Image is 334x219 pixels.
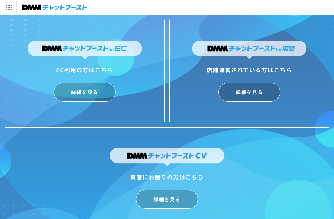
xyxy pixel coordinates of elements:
a: 詳細を見る [54,83,116,102]
img: サービス [1,1,16,14]
img: DMMチャットブーストCV [110,148,224,166]
div: EC利用の方はこちら [28,65,142,75]
img: チャットブースト [22,3,87,12]
div: 集客にお困りの方はこちら [110,172,224,182]
img: DMMチャットブーストfor店舗 [192,41,306,59]
div: 店舗運営されている方はこちら [192,65,306,75]
img: DMMチャットブーストforEC [28,41,142,59]
a: 詳細を見る [136,190,198,209]
a: 詳細を見る [218,83,280,102]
